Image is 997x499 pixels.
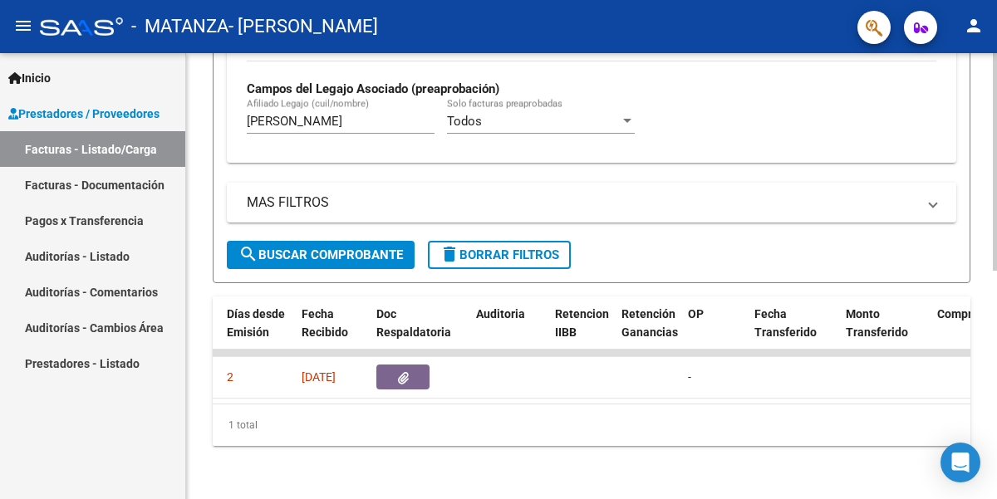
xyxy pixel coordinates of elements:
datatable-header-cell: Doc Respaldatoria [370,296,469,369]
datatable-header-cell: OP [681,296,748,369]
datatable-header-cell: Fecha Transferido [748,296,839,369]
mat-panel-title: MAS FILTROS [247,193,916,212]
span: Buscar Comprobante [238,247,403,262]
span: Retención Ganancias [621,307,678,340]
button: Borrar Filtros [428,241,571,269]
span: Días desde Emisión [227,307,285,340]
span: 2 [227,370,233,384]
datatable-header-cell: Retención Ganancias [615,296,681,369]
div: Open Intercom Messenger [941,443,980,482]
div: 1 total [213,404,970,446]
datatable-header-cell: Auditoria [469,296,548,369]
mat-icon: menu [13,16,33,36]
span: - [688,370,691,384]
span: Doc Respaldatoria [376,307,451,340]
span: - MATANZA [131,8,228,45]
button: Buscar Comprobante [227,241,415,269]
datatable-header-cell: Fecha Recibido [295,296,370,369]
span: Borrar Filtros [440,247,559,262]
mat-icon: search [238,244,258,264]
span: Todos [447,114,482,129]
span: Fecha Recibido [302,307,348,340]
strong: Campos del Legajo Asociado (preaprobación) [247,81,499,96]
datatable-header-cell: Retencion IIBB [548,296,615,369]
mat-icon: delete [440,244,459,264]
span: - [PERSON_NAME] [228,8,378,45]
span: Prestadores / Proveedores [8,105,160,123]
span: Auditoria [476,307,525,320]
datatable-header-cell: Monto Transferido [839,296,931,369]
span: Inicio [8,69,51,87]
span: Fecha Transferido [754,307,817,340]
datatable-header-cell: Días desde Emisión [220,296,295,369]
span: Retencion IIBB [555,307,609,340]
span: Monto Transferido [846,307,908,340]
mat-icon: person [964,16,984,36]
span: OP [688,307,704,320]
span: [DATE] [302,370,336,384]
mat-expansion-panel-header: MAS FILTROS [227,183,956,223]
